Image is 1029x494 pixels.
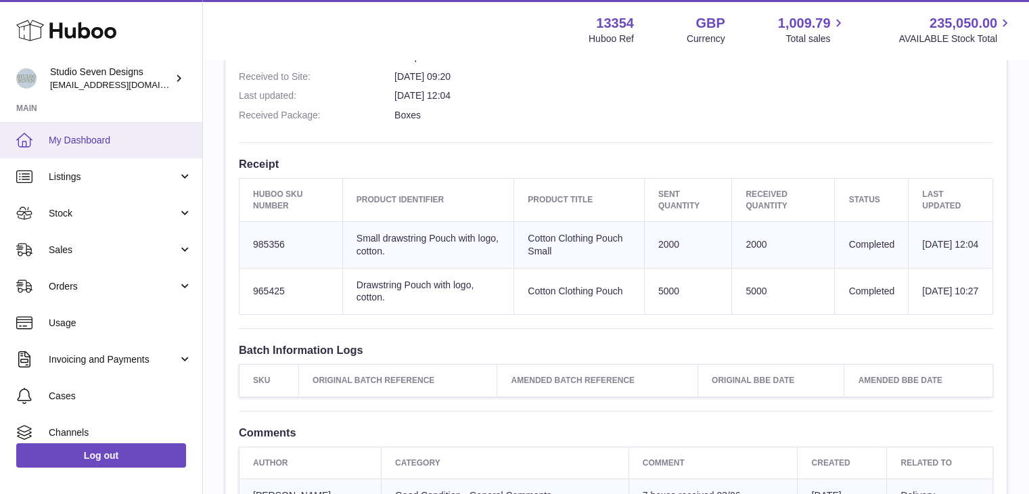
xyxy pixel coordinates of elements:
span: Listings [49,171,178,183]
td: 985356 [239,221,343,268]
span: 1,009.79 [778,14,831,32]
th: Original Batch Reference [299,365,497,397]
span: AVAILABLE Stock Total [898,32,1013,45]
strong: GBP [695,14,725,32]
a: 235,050.00 AVAILABLE Stock Total [898,14,1013,45]
td: Cotton Clothing Pouch Small [514,221,645,268]
td: 5000 [732,268,835,315]
td: 965425 [239,268,343,315]
span: Invoicing and Payments [49,353,178,366]
h3: Comments [239,425,993,440]
td: [DATE] 10:27 [909,268,993,315]
dt: Received to Site: [239,70,394,83]
th: Sent Quantity [644,179,732,221]
th: Amended BBE Date [844,365,993,397]
dd: Boxes [394,109,993,122]
td: Completed [835,268,909,315]
th: Amended Batch Reference [497,365,698,397]
h3: Receipt [239,156,993,171]
td: 2000 [644,221,732,268]
span: Stock [49,207,178,220]
th: Product title [514,179,645,221]
th: Received Quantity [732,179,835,221]
img: contact.studiosevendesigns@gmail.com [16,68,37,89]
span: Usage [49,317,192,330]
th: Original BBE Date [698,365,844,397]
span: Channels [49,426,192,439]
td: Drawstring Pouch with logo, cotton. [342,268,514,315]
th: Last updated [909,179,993,221]
div: Studio Seven Designs [50,66,172,91]
span: [EMAIL_ADDRESS][DOMAIN_NAME] [50,79,199,90]
th: Category [381,447,628,478]
td: Completed [835,221,909,268]
span: Orders [49,280,178,293]
th: Comment [628,447,798,478]
td: [DATE] 12:04 [909,221,993,268]
div: Currency [687,32,725,45]
th: SKU [239,365,299,397]
td: 2000 [732,221,835,268]
a: 1,009.79 Total sales [778,14,846,45]
dd: [DATE] 09:20 [394,70,993,83]
span: Sales [49,244,178,256]
span: 235,050.00 [930,14,997,32]
th: Status [835,179,909,221]
dt: Received Package: [239,109,394,122]
dt: Last updated: [239,89,394,102]
th: Created [798,447,887,478]
td: Cotton Clothing Pouch [514,268,645,315]
strong: 13354 [596,14,634,32]
th: Product Identifier [342,179,514,221]
td: Small drawstring Pouch with logo, cotton. [342,221,514,268]
span: Total sales [785,32,846,45]
dd: [DATE] 12:04 [394,89,993,102]
span: My Dashboard [49,134,192,147]
th: Related to [887,447,993,478]
span: Cases [49,390,192,403]
td: 5000 [644,268,732,315]
div: Huboo Ref [589,32,634,45]
a: Log out [16,443,186,468]
th: Huboo SKU Number [239,179,343,221]
th: Author [239,447,382,478]
h3: Batch Information Logs [239,342,993,357]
